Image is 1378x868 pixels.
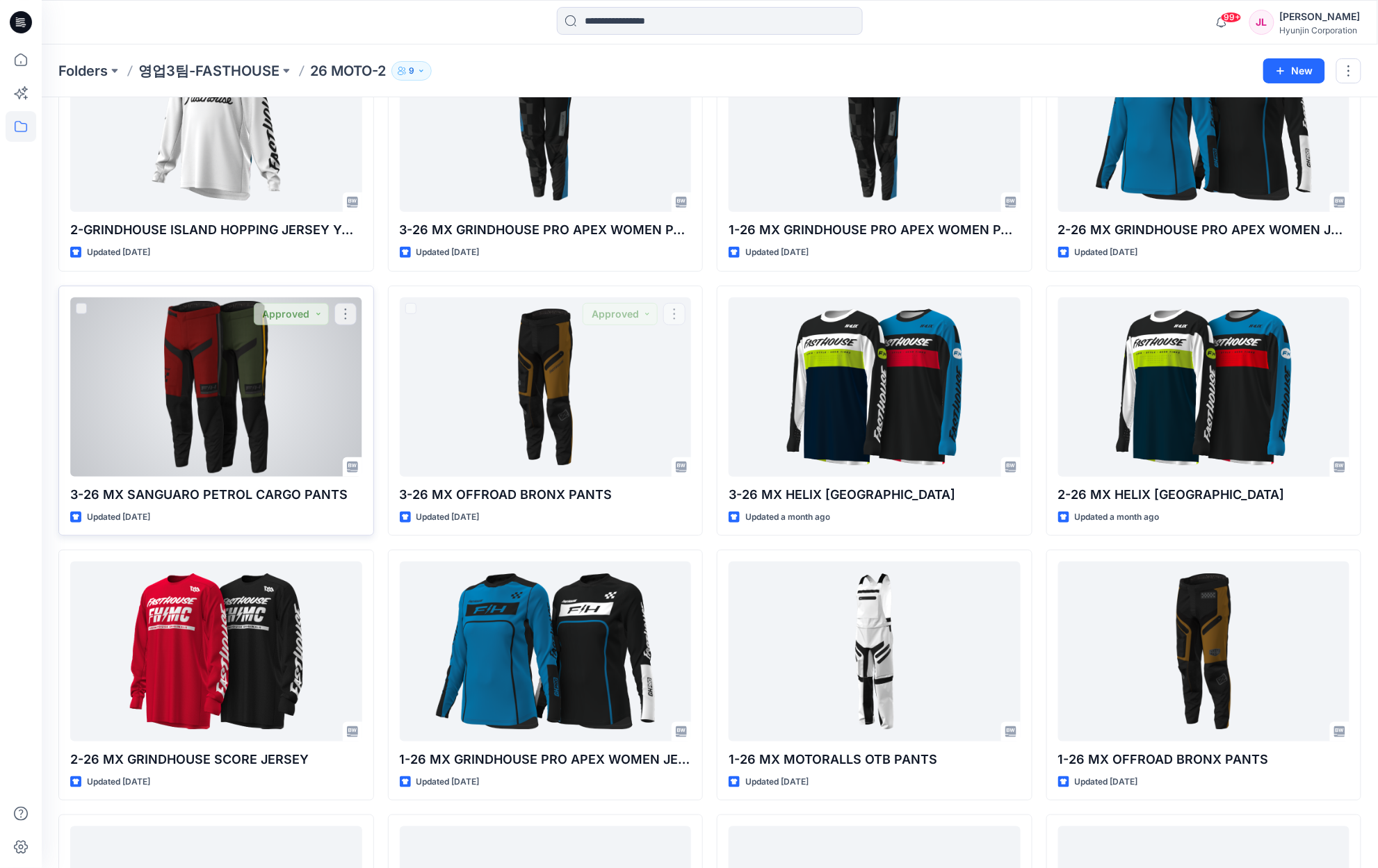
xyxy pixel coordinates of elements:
[400,485,692,505] p: 3-26 MX OFFROAD BRONX PANTS
[1280,8,1361,25] div: [PERSON_NAME]
[1058,485,1350,505] p: 2-26 MX HELIX [GEOGRAPHIC_DATA]
[729,485,1021,505] p: 3-26 MX HELIX [GEOGRAPHIC_DATA]
[70,750,362,769] p: 2-26 MX GRINDHOUSE SCORE JERSEY
[1221,12,1242,23] span: 99+
[729,33,1021,212] a: 1-26 MX GRINDHOUSE PRO APEX WOMEN PANTS
[729,220,1021,240] p: 1-26 MX GRINDHOUSE PRO APEX WOMEN PANTS
[745,510,830,525] p: Updated a month ago
[1075,510,1160,525] p: Updated a month ago
[1058,562,1350,741] a: 1-26 MX OFFROAD BRONX PANTS
[70,562,362,741] a: 2-26 MX GRINDHOUSE SCORE JERSEY
[1075,245,1138,260] p: Updated [DATE]
[87,510,150,525] p: Updated [DATE]
[416,245,480,260] p: Updated [DATE]
[1075,775,1138,789] p: Updated [DATE]
[400,220,692,240] p: 3-26 MX GRINDHOUSE PRO APEX WOMEN PANTS
[729,297,1021,477] a: 3-26 MX HELIX DAYTONA JERSEY
[400,562,692,741] a: 1-26 MX GRINDHOUSE PRO APEX WOMEN JERSEY
[1058,220,1350,240] p: 2-26 MX GRINDHOUSE PRO APEX WOMEN JERSEY
[70,485,362,505] p: 3-26 MX SANGUARO PETROL CARGO PANTS
[58,61,108,81] a: Folders
[87,245,150,260] p: Updated [DATE]
[745,775,809,789] p: Updated [DATE]
[1058,750,1350,769] p: 1-26 MX OFFROAD BRONX PANTS
[729,562,1021,741] a: 1-26 MX MOTORALLS OTB PANTS
[745,245,809,260] p: Updated [DATE]
[1263,58,1325,83] button: New
[391,61,432,81] button: 9
[1280,25,1361,35] div: Hyunjin Corporation
[70,33,362,212] a: 2-GRINDHOUSE ISLAND HOPPING JERSEY YOUTH
[310,61,386,81] p: 26 MOTO-2
[87,775,150,789] p: Updated [DATE]
[416,510,480,525] p: Updated [DATE]
[138,61,279,81] a: 영업3팀-FASTHOUSE
[409,63,414,79] p: 9
[1058,297,1350,477] a: 2-26 MX HELIX DAYTONA JERSEY
[70,297,362,477] a: 3-26 MX SANGUARO PETROL CARGO PANTS
[416,775,480,789] p: Updated [DATE]
[1249,10,1274,35] div: JL
[729,750,1021,769] p: 1-26 MX MOTORALLS OTB PANTS
[70,220,362,240] p: 2-GRINDHOUSE ISLAND HOPPING JERSEY YOUTH
[400,297,692,477] a: 3-26 MX OFFROAD BRONX PANTS
[1058,33,1350,212] a: 2-26 MX GRINDHOUSE PRO APEX WOMEN JERSEY
[400,33,692,212] a: 3-26 MX GRINDHOUSE PRO APEX WOMEN PANTS
[400,750,692,769] p: 1-26 MX GRINDHOUSE PRO APEX WOMEN JERSEY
